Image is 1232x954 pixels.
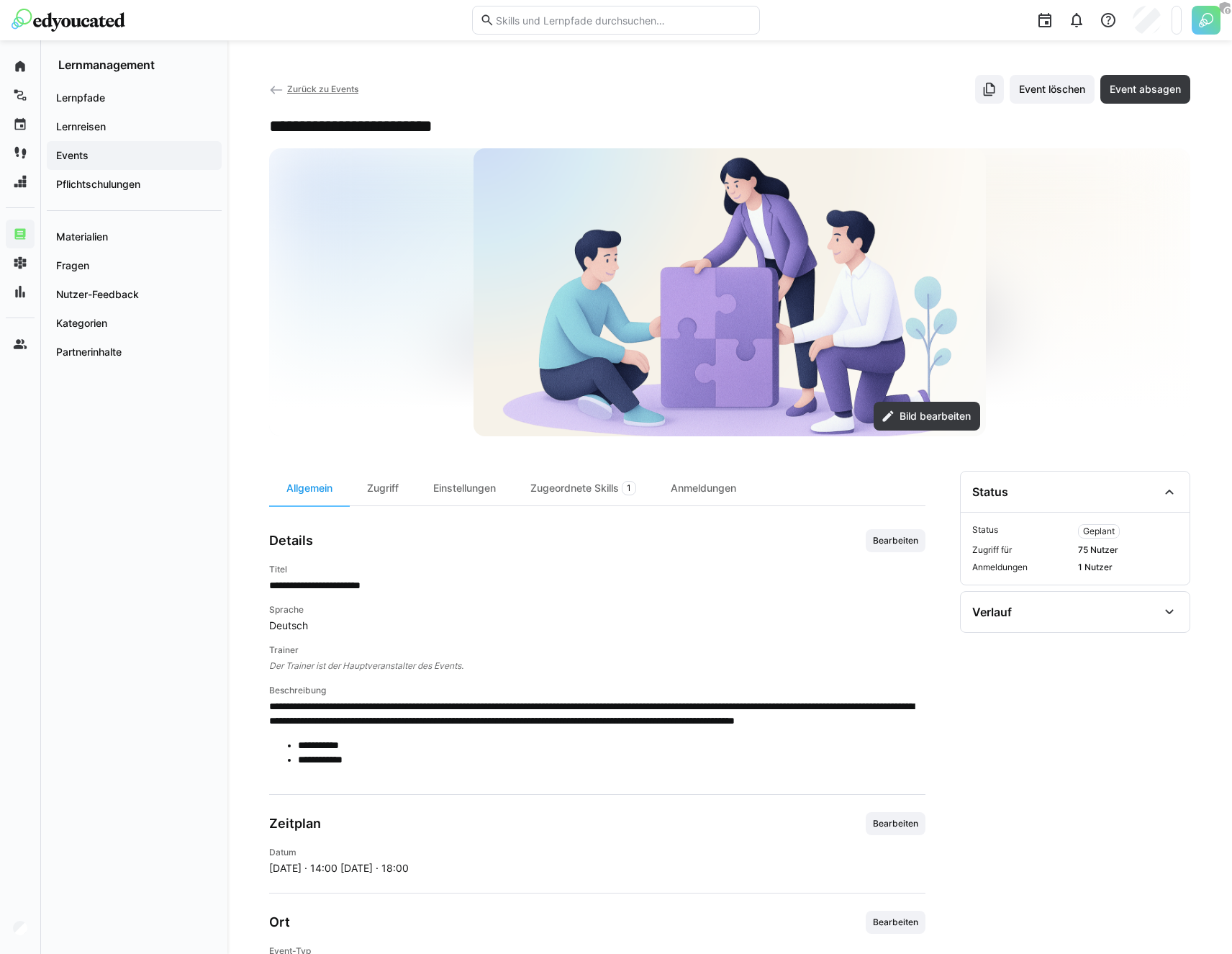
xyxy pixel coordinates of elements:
[269,685,925,696] h4: Beschreibung
[269,604,925,616] h4: Sprache
[874,402,980,431] button: Bild bearbeiten
[972,562,1072,573] span: Anmeldungen
[972,485,1008,499] div: Status
[1108,82,1183,96] span: Event absagen
[350,471,416,505] div: Zugriff
[269,644,925,656] h4: Trainer
[269,861,409,876] span: [DATE] · 14:00 [DATE] · 18:00
[269,533,313,549] h3: Details
[871,818,920,829] span: Bearbeiten
[269,618,925,633] span: Deutsch
[269,816,321,832] h3: Zeitplan
[1100,75,1190,104] button: Event absagen
[1078,562,1178,573] span: 1 Nutzer
[494,14,752,27] input: Skills und Lernpfade durchsuchen…
[871,917,920,928] span: Bearbeiten
[513,471,653,505] div: Zugeordnete Skills
[653,471,753,505] div: Anmeldungen
[972,544,1072,556] span: Zugriff für
[1083,526,1115,537] span: Geplant
[897,409,973,423] span: Bild bearbeiten
[269,471,350,505] div: Allgemein
[269,84,358,94] a: Zurück zu Events
[269,659,925,673] span: Der Trainer ist der Hauptveranstalter des Events.
[871,535,920,546] span: Bearbeiten
[1017,82,1087,96] span: Event löschen
[972,605,1012,619] div: Verlauf
[972,524,1072,539] span: Status
[866,529,925,552] button: Bearbeiten
[269,847,409,858] h4: Datum
[866,911,925,934] button: Bearbeiten
[269,914,290,930] h3: Ort
[1078,544,1178,556] span: 75 Nutzer
[627,482,631,494] span: 1
[1010,75,1095,104] button: Event löschen
[287,84,358,94] span: Zurück zu Events
[866,812,925,835] button: Bearbeiten
[416,471,513,505] div: Einstellungen
[269,564,925,575] h4: Titel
